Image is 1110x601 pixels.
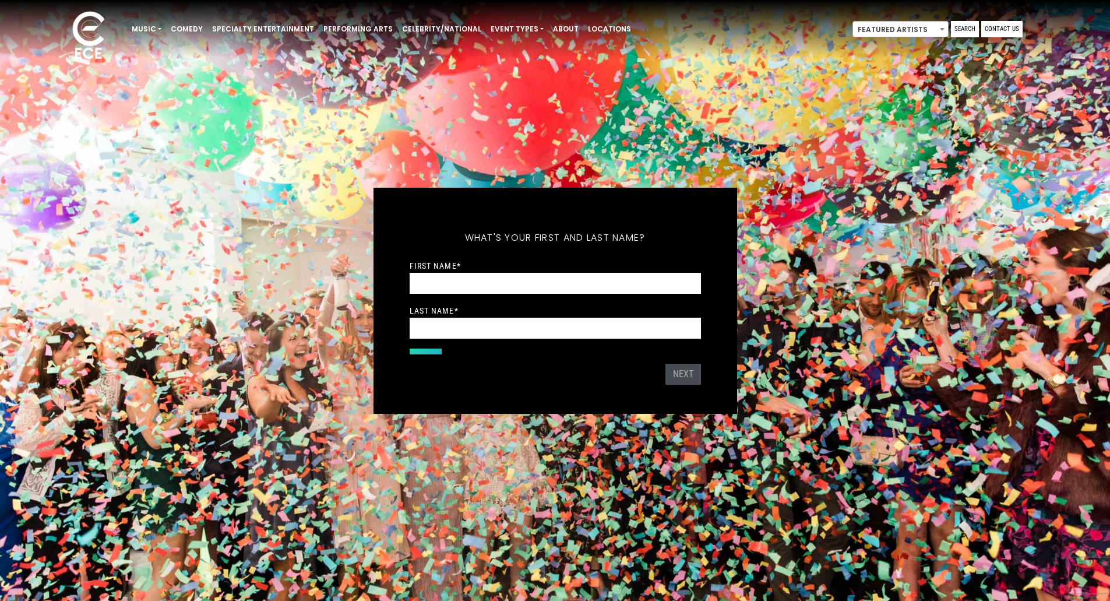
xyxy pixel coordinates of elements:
label: First Name [410,261,461,271]
a: About [548,19,583,39]
a: Locations [583,19,636,39]
a: Specialty Entertainment [207,19,319,39]
a: Comedy [166,19,207,39]
span: Featured Artists [853,22,948,38]
a: Event Types [486,19,548,39]
a: Performing Arts [319,19,397,39]
h5: What's your first and last name? [410,217,701,259]
label: Last Name [410,305,459,316]
a: Contact Us [981,21,1023,37]
a: Search [951,21,979,37]
img: ece_new_logo_whitev2-1.png [59,8,118,65]
span: Featured Artists [852,21,949,37]
a: Celebrity/National [397,19,486,39]
a: Music [127,19,166,39]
